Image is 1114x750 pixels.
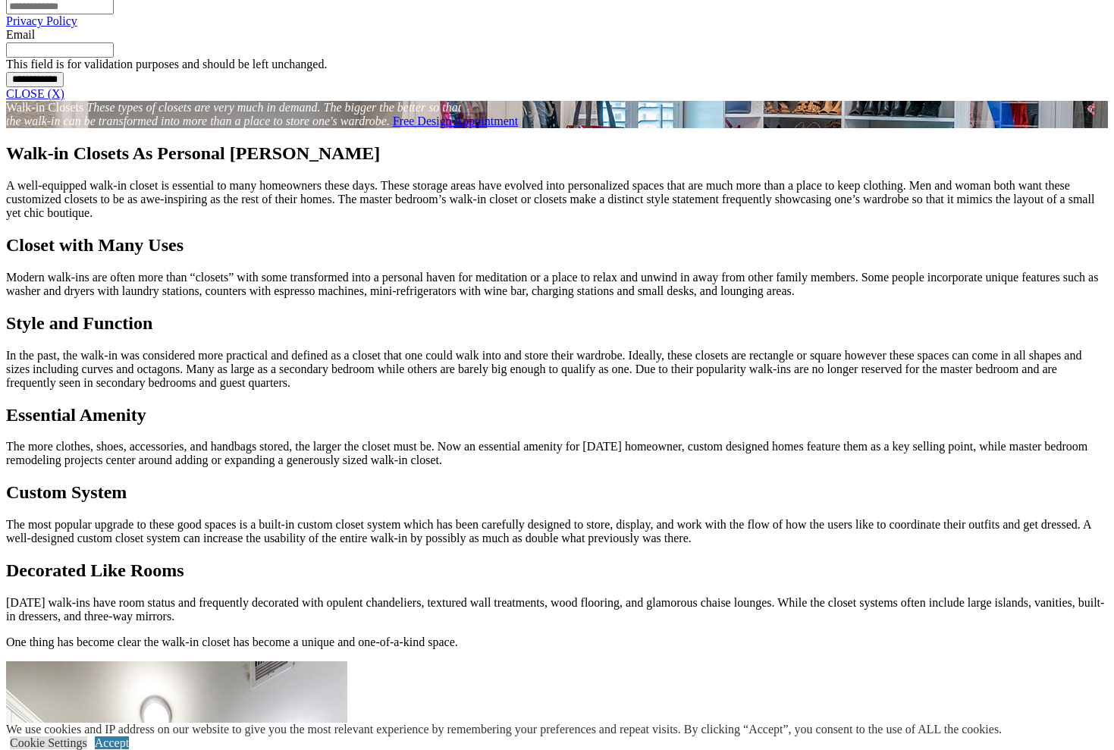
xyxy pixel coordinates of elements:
div: This field is for validation purposes and should be left unchanged. [6,58,1108,71]
h1: Walk-in Closets As Personal [PERSON_NAME] [6,143,1108,164]
a: Cookie Settings [10,736,87,749]
p: [DATE] walk-ins have room status and frequently decorated with opulent chandeliers, textured wall... [6,596,1108,623]
label: Email [6,28,35,41]
p: In the past, the walk-in was considered more practical and defined as a closet that one could wal... [6,349,1108,390]
span: Walk-in Closets [6,101,83,114]
h2: Decorated Like Rooms [6,560,1108,581]
h2: Style and Function [6,313,1108,334]
h2: Closet with Many Uses [6,235,1108,256]
a: CLOSE (X) [6,87,64,100]
p: The most popular upgrade to these good spaces is a built-in custom closet system which has been c... [6,518,1108,545]
h2: Custom System [6,482,1108,503]
div: We use cookies and IP address on our website to give you the most relevant experience by remember... [6,723,1002,736]
a: Privacy Policy [6,14,77,27]
p: Modern walk-ins are often more than “closets” with some transformed into a personal haven for med... [6,271,1108,298]
h2: Essential Amenity [6,405,1108,425]
p: The more clothes, shoes, accessories, and handbags stored, the larger the closet must be. Now an ... [6,440,1108,467]
p: A well-equipped walk-in closet is essential to many homeowners these days. These storage areas ha... [6,179,1108,220]
a: Free Design Appointment [393,115,518,127]
p: One thing has become clear the walk-in closet has become a unique and one-of-a-kind space. [6,635,1108,649]
em: These types of closets are very much in demand. The bigger the better so that the walk-in can be ... [6,101,461,127]
a: Accept [95,736,129,749]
